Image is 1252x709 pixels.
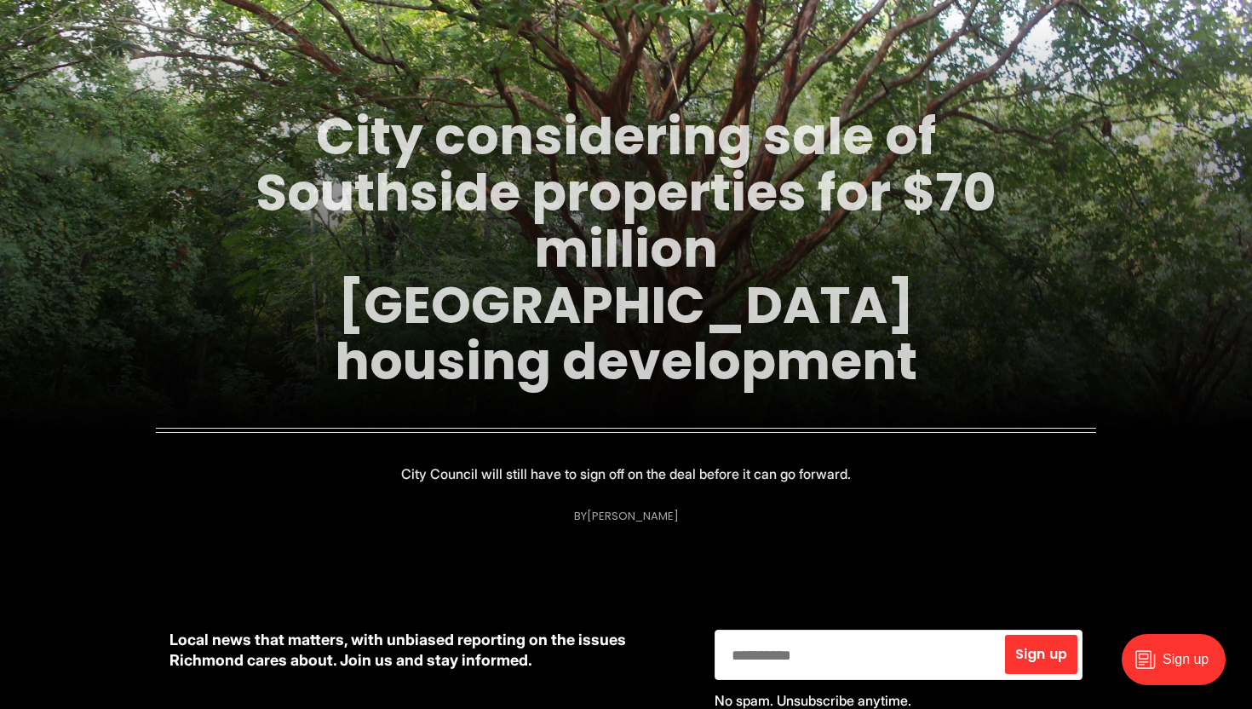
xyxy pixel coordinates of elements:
[1107,625,1252,709] iframe: portal-trigger
[1015,648,1067,661] span: Sign up
[256,101,996,397] a: City considering sale of Southside properties for $70 million [GEOGRAPHIC_DATA] housing development
[574,510,679,522] div: By
[169,630,687,671] p: Local news that matters, with unbiased reporting on the issues Richmond cares about. Join us and ...
[715,692,911,709] span: No spam. Unsubscribe anytime.
[1005,635,1077,674] button: Sign up
[587,508,679,524] a: [PERSON_NAME]
[401,462,851,486] p: City Council will still have to sign off on the deal before it can go forward.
